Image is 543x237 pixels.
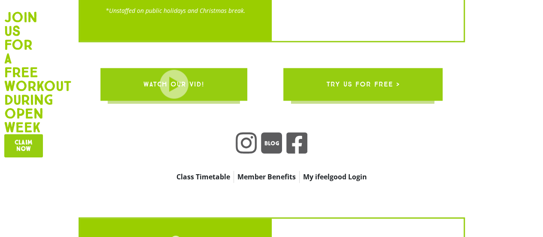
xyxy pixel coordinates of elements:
[4,10,39,134] h2: Join us for a free workout during open week
[4,134,43,157] a: Claim now
[100,68,247,101] a: WATCH OUR VID!
[283,68,443,101] a: try us for free >
[173,171,234,183] a: Class Timetable
[143,72,204,96] span: WATCH OUR VID!
[300,171,370,183] a: My ifeelgood Login
[126,171,418,183] nav: apbct__label_id__gravity_form
[106,6,246,15] a: *Unstaffed on public holidays and Christmas break.
[234,171,299,183] a: Member Benefits
[326,72,400,96] span: try us for free >
[15,139,33,152] span: Claim now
